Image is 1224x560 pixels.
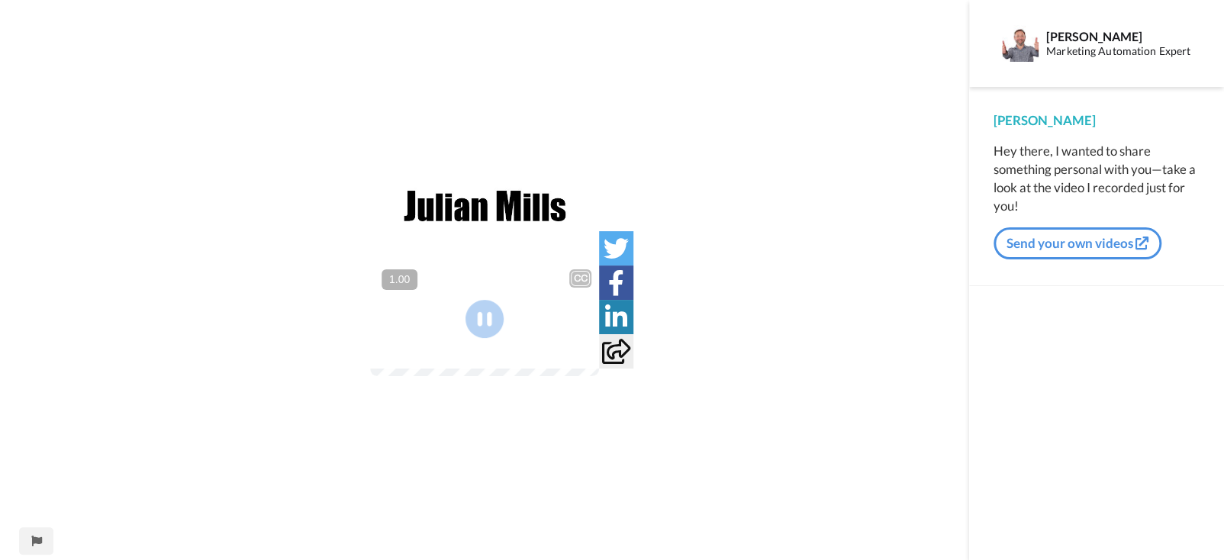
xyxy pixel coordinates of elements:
[994,142,1200,215] div: Hey there, I wanted to share something personal with you—take a look at the video I recorded just...
[1046,45,1199,58] div: Marketing Automation Expert
[1046,29,1199,43] div: [PERSON_NAME]
[571,271,590,286] div: CC
[381,338,407,356] span: 0:03
[1002,25,1039,62] img: Profile Image
[411,338,416,356] span: /
[401,181,569,231] img: f8494b91-53e0-4db8-ac0e-ddbef9ae8874
[994,111,1200,130] div: [PERSON_NAME]
[570,340,585,355] img: Full screen
[994,227,1161,259] button: Send your own videos
[419,338,446,356] span: 1:41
